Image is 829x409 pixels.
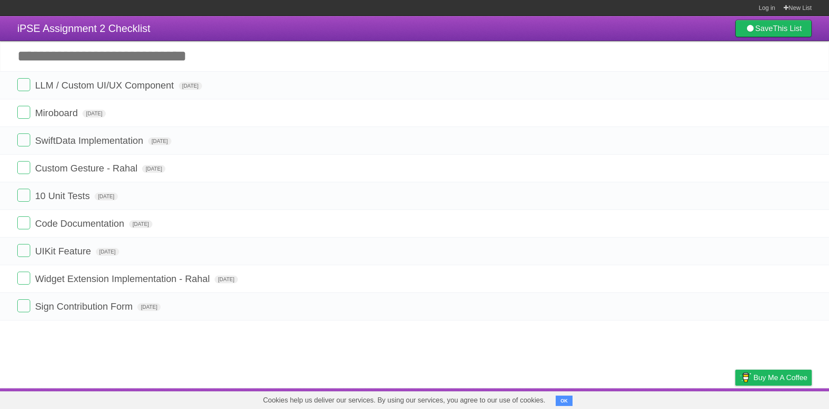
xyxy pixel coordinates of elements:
[35,246,93,257] span: UIKit Feature
[35,218,127,229] span: Code Documentation
[35,301,135,312] span: Sign Contribution Form
[35,190,92,201] span: 10 Unit Tests
[740,370,751,385] img: Buy me a coffee
[129,220,152,228] span: [DATE]
[773,24,802,33] b: This List
[254,392,554,409] span: Cookies help us deliver our services. By using our services, you agree to our use of cookies.
[17,22,150,34] span: iPSE Assignment 2 Checklist
[649,390,684,407] a: Developers
[82,110,106,117] span: [DATE]
[17,106,30,119] label: Done
[35,163,139,174] span: Custom Gesture - Rahal
[735,370,812,386] a: Buy me a coffee
[724,390,747,407] a: Privacy
[17,216,30,229] label: Done
[753,370,807,385] span: Buy me a coffee
[757,390,812,407] a: Suggest a feature
[17,272,30,285] label: Done
[179,82,202,90] span: [DATE]
[95,193,118,200] span: [DATE]
[142,165,165,173] span: [DATE]
[17,299,30,312] label: Done
[17,161,30,174] label: Done
[215,276,238,283] span: [DATE]
[35,135,146,146] span: SwiftData Implementation
[35,273,212,284] span: Widget Extension Implementation - Rahal
[96,248,119,256] span: [DATE]
[148,137,171,145] span: [DATE]
[695,390,714,407] a: Terms
[17,133,30,146] label: Done
[735,20,812,37] a: SaveThis List
[35,80,176,91] span: LLM / Custom UI/UX Component
[17,78,30,91] label: Done
[35,108,80,118] span: Miroboard
[620,390,639,407] a: About
[17,189,30,202] label: Done
[137,303,161,311] span: [DATE]
[17,244,30,257] label: Done
[556,396,573,406] button: OK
